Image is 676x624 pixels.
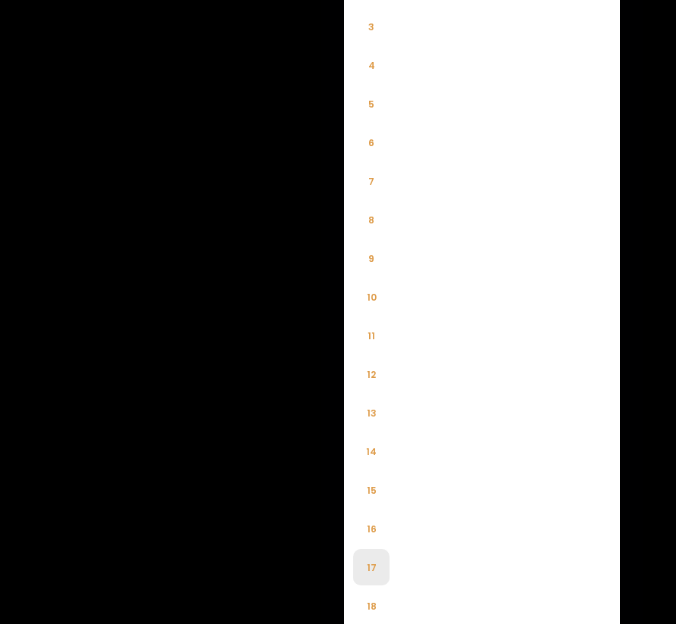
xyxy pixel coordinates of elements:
[353,86,390,123] li: 5
[353,48,390,84] li: 4
[353,9,390,45] li: 3
[353,241,390,277] li: 9
[353,202,390,239] li: 8
[353,164,390,200] li: 7
[353,318,390,354] li: 11
[353,395,390,432] li: 13
[353,550,390,586] li: 17
[353,434,390,470] li: 14
[353,511,390,548] li: 16
[353,357,390,393] li: 12
[353,279,390,316] li: 10
[353,473,390,509] li: 15
[353,125,390,161] li: 6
